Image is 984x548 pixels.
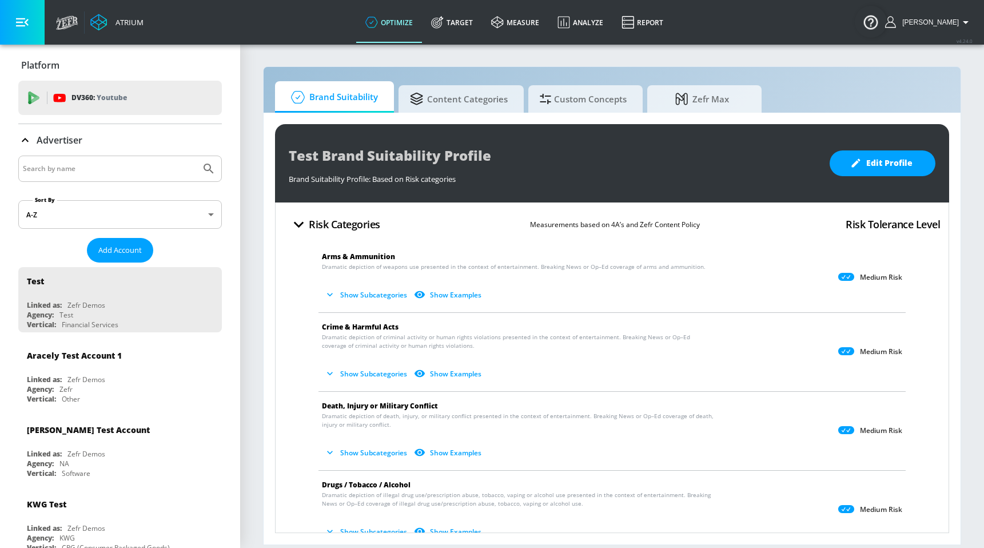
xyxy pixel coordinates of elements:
[21,59,59,72] p: Platform
[540,85,627,113] span: Custom Concepts
[71,92,127,104] p: DV360:
[18,341,222,407] div: Aracely Test Account 1Linked as:Zefr DemosAgency:ZefrVertical:Other
[322,285,412,304] button: Show Subcategories
[27,384,54,394] div: Agency:
[27,449,62,459] div: Linked as:
[27,375,62,384] div: Linked as:
[27,459,54,468] div: Agency:
[18,416,222,481] div: [PERSON_NAME] Test AccountLinked as:Zefr DemosAgency:NAVertical:Software
[62,394,80,404] div: Other
[322,443,412,462] button: Show Subcategories
[18,81,222,115] div: DV360: Youtube
[18,200,222,229] div: A-Z
[111,17,144,27] div: Atrium
[860,347,902,356] p: Medium Risk
[412,443,486,462] button: Show Examples
[548,2,612,43] a: Analyze
[27,533,54,543] div: Agency:
[957,38,973,44] span: v 4.24.0
[27,300,62,310] div: Linked as:
[412,522,486,541] button: Show Examples
[322,491,715,508] span: Dramatic depiction of illegal drug use/prescription abuse, tobacco, vaping or alcohol use present...
[284,211,385,238] button: Risk Categories
[62,468,90,478] div: Software
[322,322,399,332] span: Crime & Harmful Acts
[67,300,105,310] div: Zefr Demos
[27,320,56,329] div: Vertical:
[97,92,127,104] p: Youtube
[322,252,395,261] span: Arms & Ammunition
[98,244,142,257] span: Add Account
[855,6,887,38] button: Open Resource Center
[322,412,715,429] span: Dramatic depiction of death, injury, or military conflict presented in the context of entertainme...
[27,310,54,320] div: Agency:
[18,49,222,81] div: Platform
[18,267,222,332] div: TestLinked as:Zefr DemosAgency:TestVertical:Financial Services
[322,364,412,383] button: Show Subcategories
[27,499,66,510] div: KWG Test
[309,216,380,232] h4: Risk Categories
[322,401,438,411] span: Death, Injury or Military Conflict
[27,523,62,533] div: Linked as:
[612,2,672,43] a: Report
[87,238,153,263] button: Add Account
[286,84,378,111] span: Brand Suitability
[59,533,75,543] div: KWG
[830,150,935,176] button: Edit Profile
[322,522,412,541] button: Show Subcategories
[59,310,73,320] div: Test
[27,394,56,404] div: Vertical:
[23,161,196,176] input: Search by name
[37,134,82,146] p: Advertiser
[289,168,818,184] div: Brand Suitability Profile: Based on Risk categories
[852,156,913,170] span: Edit Profile
[33,196,57,204] label: Sort By
[67,523,105,533] div: Zefr Demos
[59,459,69,468] div: NA
[27,424,150,435] div: [PERSON_NAME] Test Account
[27,276,44,287] div: Test
[482,2,548,43] a: measure
[90,14,144,31] a: Atrium
[885,15,973,29] button: [PERSON_NAME]
[18,124,222,156] div: Advertiser
[422,2,482,43] a: Target
[59,384,73,394] div: Zefr
[322,333,715,350] span: Dramatic depiction of criminal activity or human rights violations presented in the context of en...
[410,85,508,113] span: Content Categories
[846,216,940,232] h4: Risk Tolerance Level
[62,320,118,329] div: Financial Services
[860,273,902,282] p: Medium Risk
[898,18,959,26] span: login as: uyen.hoang@zefr.com
[67,375,105,384] div: Zefr Demos
[27,350,122,361] div: Aracely Test Account 1
[412,285,486,304] button: Show Examples
[67,449,105,459] div: Zefr Demos
[659,85,746,113] span: Zefr Max
[860,426,902,435] p: Medium Risk
[322,480,411,490] span: Drugs / Tobacco / Alcohol
[412,364,486,383] button: Show Examples
[322,263,706,271] span: Dramatic depiction of weapons use presented in the context of entertainment. Breaking News or Op–...
[27,468,56,478] div: Vertical:
[530,219,700,231] p: Measurements based on 4A’s and Zefr Content Policy
[860,505,902,514] p: Medium Risk
[356,2,422,43] a: optimize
